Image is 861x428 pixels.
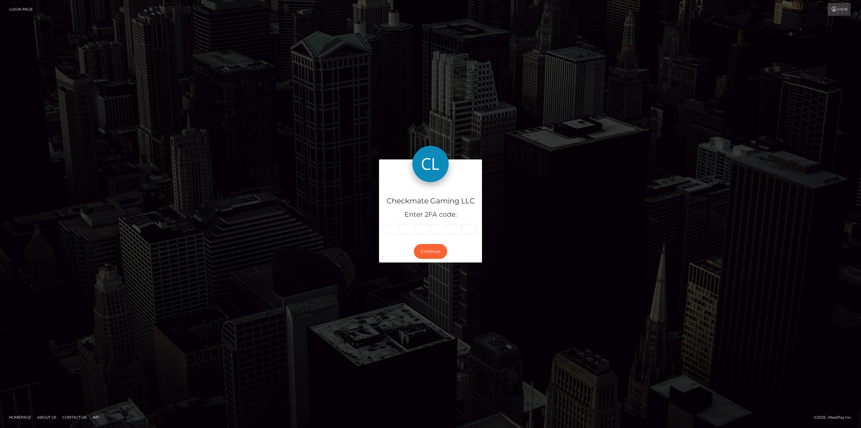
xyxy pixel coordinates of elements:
a: Login Page [9,3,33,16]
div: © 2025 , MassPay Inc. [814,414,856,421]
a: API [90,413,102,422]
h5: Enter 2FA code: [384,210,477,219]
button: Continue [414,244,447,259]
a: Contact Us [60,413,89,422]
a: Homepage [7,413,34,422]
h4: Checkmate Gaming LLC [384,196,477,206]
a: Login [828,3,851,16]
a: About Us [35,413,59,422]
img: Checkmate Gaming LLC [412,146,449,182]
